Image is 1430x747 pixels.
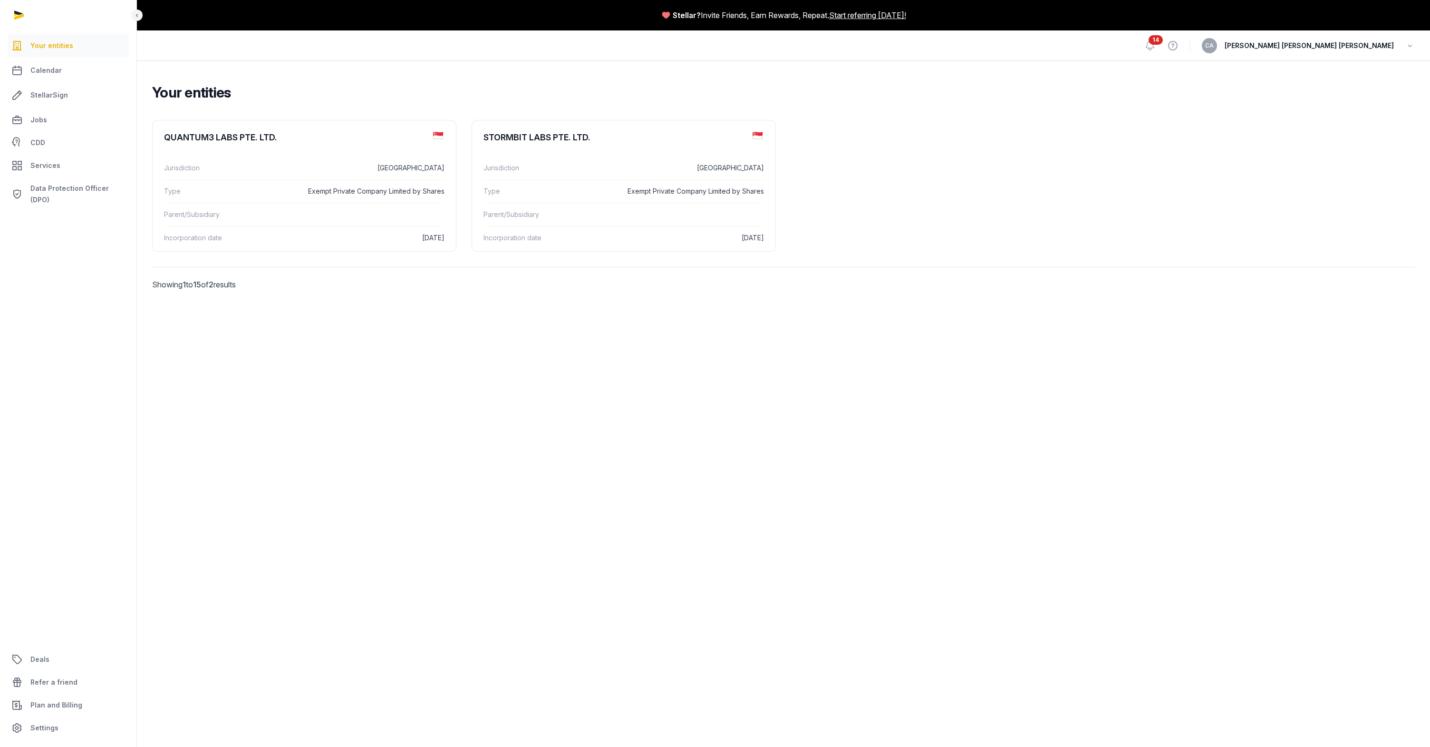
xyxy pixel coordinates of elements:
[600,162,764,174] dd: [GEOGRAPHIC_DATA]
[281,186,444,197] dd: Exempt Private Company Limited by Shares
[281,232,444,244] dd: [DATE]
[164,209,273,220] dt: Parent/Subsidiary
[829,10,906,21] a: Start referring [DATE]!
[8,154,129,177] a: Services
[483,132,590,143] div: STORMBIT LABS PTE. LTD.
[30,40,73,51] span: Your entities
[8,133,129,152] a: CDD
[1205,43,1214,49] span: CA
[193,280,201,289] span: 15
[1202,38,1217,53] button: CA
[8,717,129,739] a: Settings
[164,186,273,197] dt: Type
[152,267,456,302] p: Showing to of results
[8,34,129,57] a: Your entities
[600,186,764,197] dd: Exempt Private Company Limited by Shares
[483,232,593,244] dt: Incorporation date
[164,162,273,174] dt: Jurisdiction
[433,132,443,139] img: sg.png
[30,654,49,665] span: Deals
[30,699,82,711] span: Plan and Billing
[483,209,593,220] dt: Parent/Subsidiary
[153,120,456,257] a: QUANTUM3 LABS PTE. LTD.Jurisdiction[GEOGRAPHIC_DATA]TypeExempt Private Company Limited by SharesP...
[8,694,129,717] a: Plan and Billing
[8,108,129,131] a: Jobs
[30,677,77,688] span: Refer a friend
[30,89,68,101] span: StellarSign
[183,280,186,289] span: 1
[1225,40,1394,51] span: [PERSON_NAME] [PERSON_NAME] [PERSON_NAME]
[152,84,1407,101] h2: Your entities
[8,648,129,671] a: Deals
[600,232,764,244] dd: [DATE]
[209,280,213,289] span: 2
[8,671,129,694] a: Refer a friend
[1149,35,1163,45] span: 14
[164,232,273,244] dt: Incorporation date
[30,114,47,126] span: Jobs
[753,132,763,139] img: sg.png
[673,10,701,21] span: Stellar?
[30,65,62,76] span: Calendar
[483,162,593,174] dt: Jurisdiction
[8,84,129,107] a: StellarSign
[30,160,60,171] span: Services
[281,162,444,174] dd: [GEOGRAPHIC_DATA]
[8,179,129,209] a: Data Protection Officer (DPO)
[472,120,775,257] a: STORMBIT LABS PTE. LTD.Jurisdiction[GEOGRAPHIC_DATA]TypeExempt Private Company Limited by SharesP...
[164,132,277,143] div: QUANTUM3 LABS PTE. LTD.
[30,183,125,206] span: Data Protection Officer (DPO)
[30,722,58,734] span: Settings
[8,59,129,82] a: Calendar
[483,186,593,197] dt: Type
[30,137,45,148] span: CDD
